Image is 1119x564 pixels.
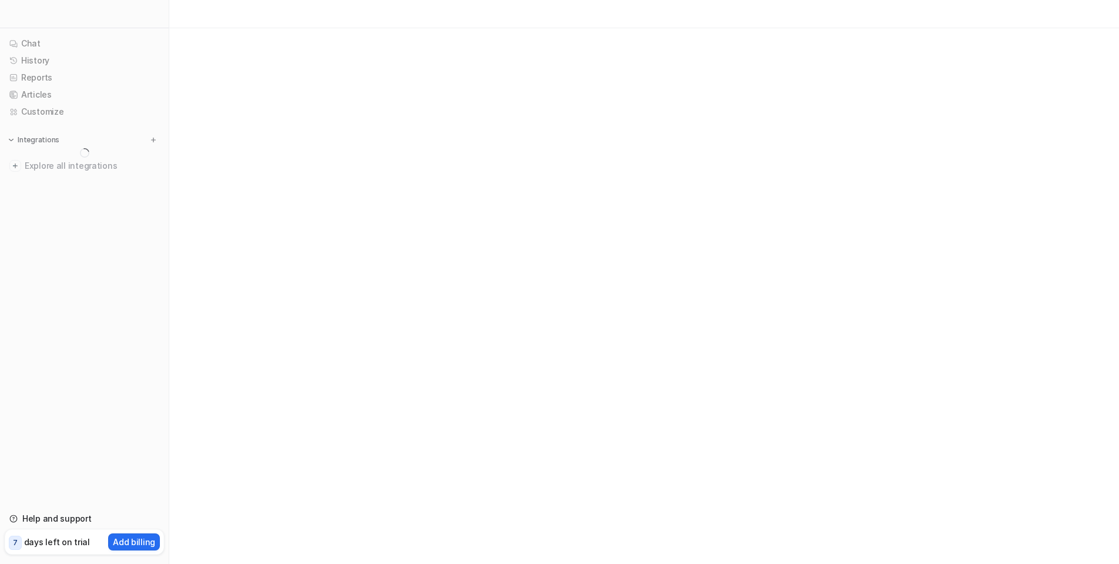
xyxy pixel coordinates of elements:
[24,536,90,548] p: days left on trial
[25,156,159,175] span: Explore all integrations
[108,533,160,550] button: Add billing
[5,158,164,174] a: Explore all integrations
[7,136,15,144] img: expand menu
[18,135,59,145] p: Integrations
[13,538,18,548] p: 7
[5,35,164,52] a: Chat
[9,160,21,172] img: explore all integrations
[5,52,164,69] a: History
[5,69,164,86] a: Reports
[5,510,164,527] a: Help and support
[149,136,158,144] img: menu_add.svg
[5,134,63,146] button: Integrations
[5,104,164,120] a: Customize
[5,86,164,103] a: Articles
[113,536,155,548] p: Add billing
